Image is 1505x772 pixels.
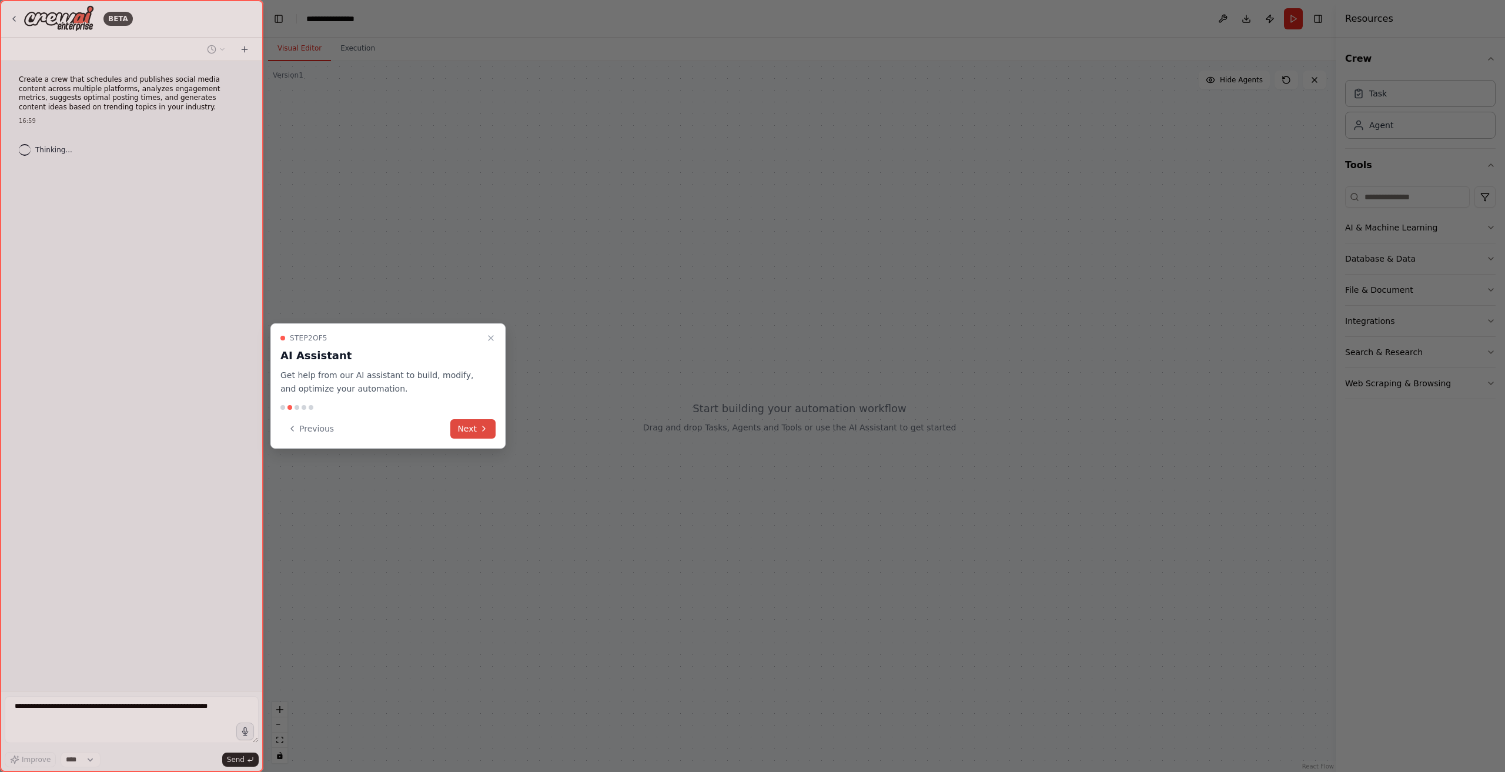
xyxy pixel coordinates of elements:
h3: AI Assistant [280,347,481,364]
button: Next [450,419,496,439]
p: Get help from our AI assistant to build, modify, and optimize your automation. [280,369,481,396]
button: Hide left sidebar [270,11,287,27]
button: Previous [280,419,341,439]
span: Step 2 of 5 [290,333,327,343]
button: Close walkthrough [484,331,498,345]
